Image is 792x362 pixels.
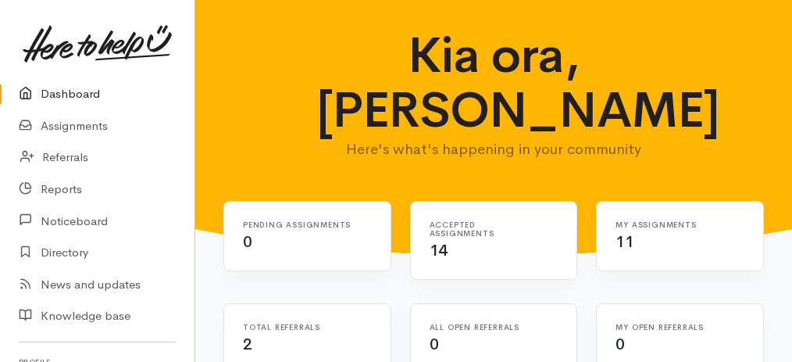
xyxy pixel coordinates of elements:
[243,220,353,229] h6: Pending assignments
[243,232,252,252] span: 0
[430,241,448,260] span: 14
[615,220,726,229] h6: My assignments
[430,220,540,238] h6: Accepted assignments
[615,323,726,332] h6: My open referrals
[243,335,252,354] span: 2
[316,28,670,138] h1: Kia ora, [PERSON_NAME]
[243,323,353,332] h6: Total referrals
[430,323,540,332] h6: All open referrals
[615,335,625,354] span: 0
[615,232,633,252] span: 11
[316,138,670,160] p: Here's what's happening in your community
[430,335,439,354] span: 0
